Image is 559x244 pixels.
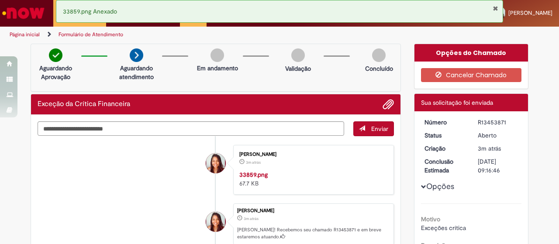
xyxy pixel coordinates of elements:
span: 3m atrás [478,144,501,152]
span: 3m atrás [244,216,259,221]
span: 3m atrás [246,160,261,165]
button: Cancelar Chamado [421,68,522,82]
div: 67.7 KB [239,170,385,188]
img: img-circle-grey.png [210,48,224,62]
dt: Conclusão Estimada [418,157,472,175]
span: 33859.png Anexado [63,7,117,15]
dt: Status [418,131,472,140]
span: Exceções crítica [421,224,466,232]
p: Aguardando atendimento [115,64,158,81]
p: Aguardando Aprovação [35,64,77,81]
div: Aberto [478,131,518,140]
img: arrow-next.png [130,48,143,62]
ul: Trilhas de página [7,27,366,43]
button: Adicionar anexos [383,99,394,110]
div: 27/08/2025 17:16:43 [478,144,518,153]
div: [DATE] 09:16:46 [478,157,518,175]
img: check-circle-green.png [49,48,62,62]
time: 27/08/2025 17:16:39 [246,160,261,165]
a: Formulário de Atendimento [59,31,123,38]
span: [PERSON_NAME] [508,9,552,17]
p: Concluído [365,64,393,73]
a: 33859.png [239,171,268,179]
p: Em andamento [197,64,238,72]
h2: Exceção da Crítica Financeira Histórico de tíquete [38,100,130,108]
img: ServiceNow [1,4,46,22]
p: Validação [285,64,311,73]
img: img-circle-grey.png [372,48,386,62]
a: Página inicial [10,31,40,38]
div: [PERSON_NAME] [239,152,385,157]
div: [PERSON_NAME] [237,208,389,213]
dt: Criação [418,144,472,153]
dt: Número [418,118,472,127]
span: Sua solicitação foi enviada [421,99,493,107]
p: [PERSON_NAME]! Recebemos seu chamado R13453871 e em breve estaremos atuando. [237,227,389,240]
button: Fechar Notificação [493,5,498,12]
div: Laura Da Silva Tobias [206,212,226,232]
textarea: Digite sua mensagem aqui... [38,121,344,136]
div: R13453871 [478,118,518,127]
button: Enviar [353,121,394,136]
span: Enviar [371,125,388,133]
time: 27/08/2025 17:16:43 [478,144,501,152]
b: Motivo [421,215,440,223]
div: Laura Da Silva Tobias [206,153,226,173]
div: Opções do Chamado [414,44,528,62]
time: 27/08/2025 17:16:43 [244,216,259,221]
img: img-circle-grey.png [291,48,305,62]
